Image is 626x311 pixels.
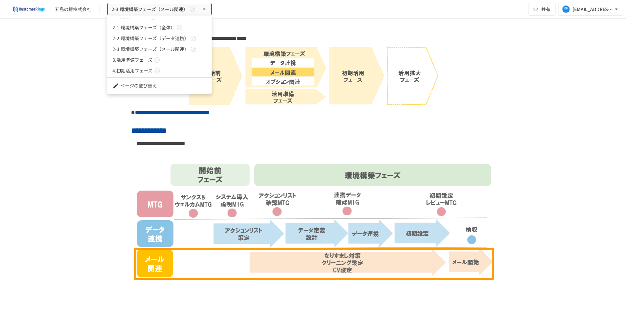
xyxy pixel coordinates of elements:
[112,56,153,63] span: 3.活用準備フェーズ
[112,35,189,42] span: 2-2.環境構築フェーズ（データ連携）
[107,80,212,91] li: ページの並び替え
[112,46,189,53] span: 2-3.環境構築フェーズ（メール関連）
[112,67,153,74] span: 4.初期活用フェーズ
[112,24,175,31] span: 2-1.環境構築フェーズ（全体）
